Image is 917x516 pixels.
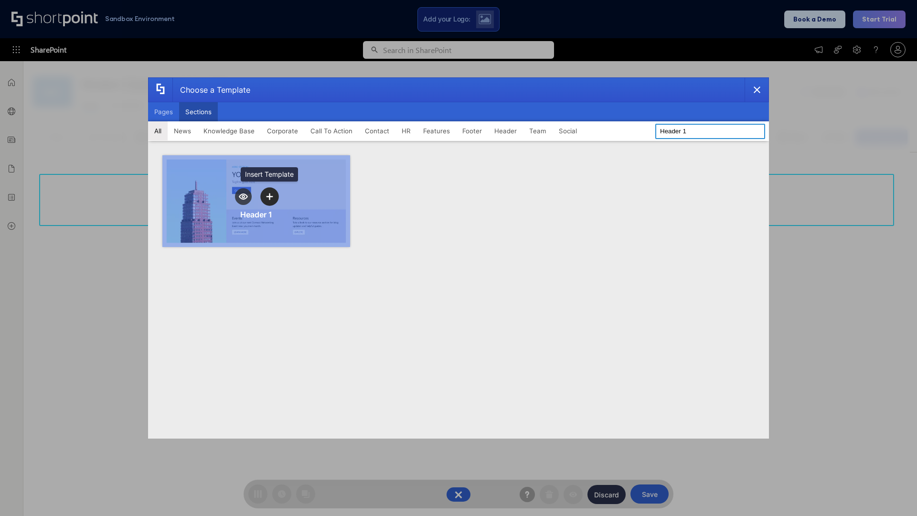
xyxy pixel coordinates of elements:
[197,121,261,140] button: Knowledge Base
[488,121,523,140] button: Header
[869,470,917,516] iframe: Chat Widget
[172,78,250,102] div: Choose a Template
[553,121,583,140] button: Social
[359,121,395,140] button: Contact
[148,77,769,439] div: template selector
[168,121,197,140] button: News
[417,121,456,140] button: Features
[395,121,417,140] button: HR
[523,121,553,140] button: Team
[456,121,488,140] button: Footer
[148,102,179,121] button: Pages
[179,102,218,121] button: Sections
[261,121,304,140] button: Corporate
[304,121,359,140] button: Call To Action
[655,124,765,139] input: Search
[148,121,168,140] button: All
[240,210,272,219] div: Header 1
